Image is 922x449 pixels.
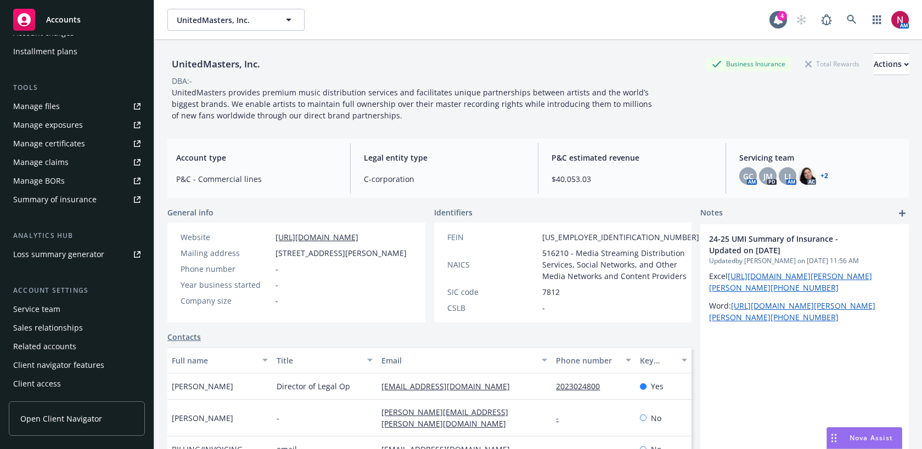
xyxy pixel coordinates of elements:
div: Summary of insurance [13,191,97,208]
button: Nova Assist [827,427,902,449]
div: Manage certificates [13,135,85,152]
span: [US_EMPLOYER_IDENTIFICATION_NUMBER] [542,231,699,243]
a: Client navigator features [9,356,145,374]
div: UnitedMasters, Inc. [167,57,265,71]
div: Website [181,231,271,243]
div: Client access [13,375,61,393]
span: [STREET_ADDRESS][PERSON_NAME] [276,247,407,259]
span: JM [763,170,773,182]
span: Servicing team [739,152,900,163]
span: Yes [651,380,664,392]
a: Manage exposures [9,116,145,134]
div: FEIN [447,231,538,243]
a: Manage BORs [9,172,145,190]
div: Drag to move [827,428,841,448]
button: Email [377,347,552,373]
a: Sales relationships [9,319,145,337]
div: Mailing address [181,247,271,259]
span: - [277,412,279,424]
a: Contacts [167,331,201,343]
a: [URL][DOMAIN_NAME][PERSON_NAME][PERSON_NAME][PHONE_NUMBER] [709,271,872,293]
a: Report a Bug [816,9,837,31]
span: Account type [176,152,337,163]
a: Manage claims [9,154,145,171]
span: [PERSON_NAME] [172,412,233,424]
div: Company size [181,295,271,306]
div: Total Rewards [800,57,865,71]
a: +2 [820,173,828,179]
span: No [651,412,661,424]
a: [URL][DOMAIN_NAME] [276,232,358,242]
a: [PERSON_NAME][EMAIL_ADDRESS][PERSON_NAME][DOMAIN_NAME] [381,407,515,429]
div: Manage files [13,98,60,115]
div: Phone number [556,355,619,366]
a: Summary of insurance [9,191,145,208]
span: 516210 - Media Streaming Distribution Services, Social Networks, and Other Media Networks and Con... [542,247,699,282]
span: Director of Legal Op [277,380,350,392]
a: Client access [9,375,145,393]
div: Loss summary generator [13,246,104,263]
div: Title [277,355,361,366]
div: Manage exposures [13,116,83,134]
a: Switch app [866,9,888,31]
span: P&C estimated revenue [552,152,712,163]
span: P&C - Commercial lines [176,173,337,185]
div: Sales relationships [13,319,83,337]
a: Manage certificates [9,135,145,152]
span: - [276,263,278,275]
span: $40,053.03 [552,173,712,185]
span: LI [784,170,791,182]
div: Tools [9,82,145,93]
div: Year business started [181,279,271,291]
button: Actions [874,53,909,75]
a: [URL][DOMAIN_NAME][PERSON_NAME][PERSON_NAME][PHONE_NUMBER] [709,300,875,322]
div: Key contact [640,355,675,366]
span: - [276,279,278,291]
div: Account settings [9,285,145,296]
span: GC [743,170,754,182]
p: Word: [709,300,900,323]
a: Installment plans [9,43,145,60]
a: Search [841,9,863,31]
button: UnitedMasters, Inc. [167,9,305,31]
p: Excel [709,270,900,293]
div: Related accounts [13,338,76,355]
span: General info [167,207,213,218]
span: - [276,295,278,306]
a: Loss summary generator [9,246,145,263]
a: add [896,207,909,220]
a: Manage files [9,98,145,115]
img: photo [799,167,816,185]
div: Business Insurance [706,57,791,71]
div: Manage BORs [13,172,65,190]
span: [PERSON_NAME] [172,380,233,392]
a: Service team [9,300,145,318]
div: 4 [777,11,787,21]
a: 2023024800 [556,381,609,391]
a: - [556,413,567,423]
div: Manage claims [13,154,69,171]
div: Email [381,355,535,366]
a: Related accounts [9,338,145,355]
div: Full name [172,355,256,366]
span: Open Client Navigator [20,413,102,424]
div: NAICS [447,259,538,270]
div: Service team [13,300,60,318]
span: - [542,302,545,314]
div: Client navigator features [13,356,104,374]
span: Notes [700,207,723,220]
div: Analytics hub [9,230,145,241]
span: 24-25 UMI Summary of Insurance - Updated on [DATE] [709,233,872,256]
span: Legal entity type [364,152,525,163]
img: photo [891,11,909,29]
div: Installment plans [13,43,77,60]
span: UnitedMasters, Inc. [177,14,272,26]
div: Actions [874,54,909,75]
div: 24-25 UMI Summary of Insurance - Updated on [DATE]Updatedby [PERSON_NAME] on [DATE] 11:56 AMExcel... [700,224,909,332]
button: Title [272,347,377,373]
div: CSLB [447,302,538,314]
a: [EMAIL_ADDRESS][DOMAIN_NAME] [381,381,519,391]
button: Key contact [636,347,692,373]
div: Phone number [181,263,271,275]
